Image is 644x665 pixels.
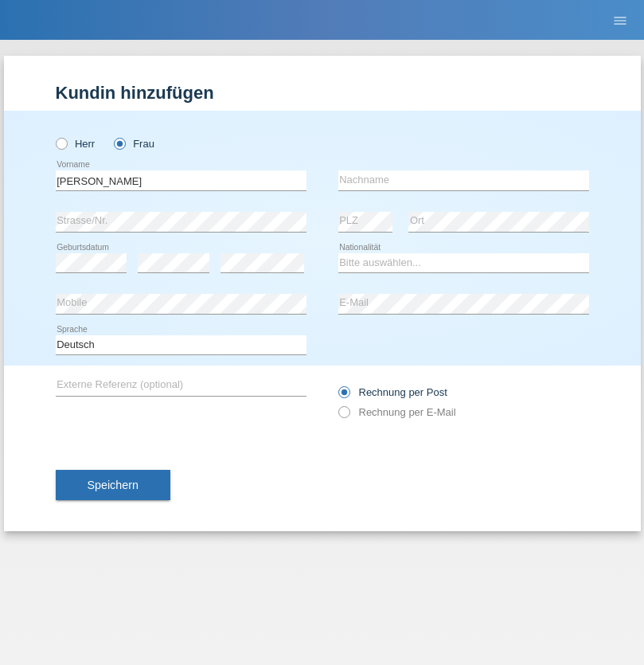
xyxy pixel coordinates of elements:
[56,138,96,150] label: Herr
[56,470,170,500] button: Speichern
[114,138,154,150] label: Frau
[338,386,447,398] label: Rechnung per Post
[56,83,589,103] h1: Kundin hinzufügen
[338,406,349,426] input: Rechnung per E-Mail
[604,15,636,25] a: menu
[114,138,124,148] input: Frau
[88,479,139,491] span: Speichern
[612,13,628,29] i: menu
[338,406,456,418] label: Rechnung per E-Mail
[56,138,66,148] input: Herr
[338,386,349,406] input: Rechnung per Post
